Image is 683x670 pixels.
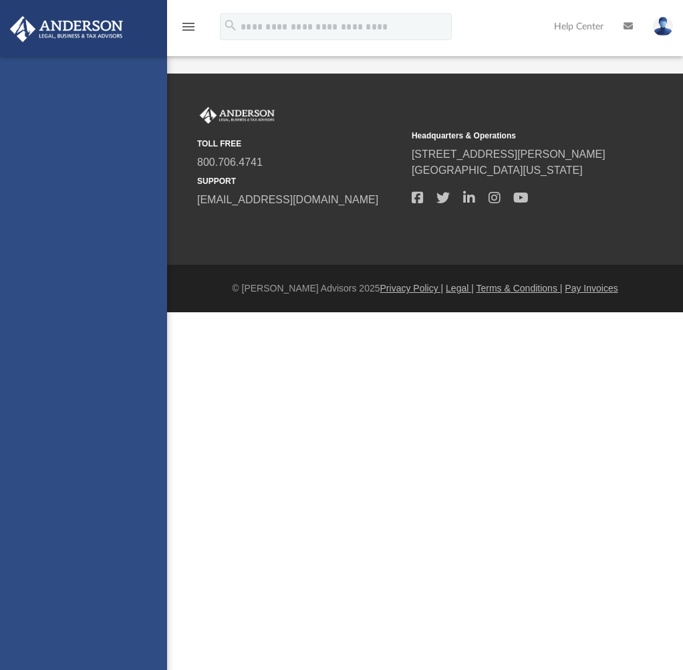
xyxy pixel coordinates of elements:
[197,107,277,124] img: Anderson Advisors Platinum Portal
[412,164,583,176] a: [GEOGRAPHIC_DATA][US_STATE]
[223,18,238,33] i: search
[412,130,617,142] small: Headquarters & Operations
[180,19,196,35] i: menu
[197,156,263,168] a: 800.706.4741
[565,283,618,294] a: Pay Invoices
[446,283,474,294] a: Legal |
[6,16,127,42] img: Anderson Advisors Platinum Portal
[197,175,402,187] small: SUPPORT
[197,194,378,205] a: [EMAIL_ADDRESS][DOMAIN_NAME]
[476,283,563,294] a: Terms & Conditions |
[180,25,196,35] a: menu
[653,17,673,36] img: User Pic
[167,282,683,296] div: © [PERSON_NAME] Advisors 2025
[380,283,444,294] a: Privacy Policy |
[197,138,402,150] small: TOLL FREE
[412,148,605,160] a: [STREET_ADDRESS][PERSON_NAME]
